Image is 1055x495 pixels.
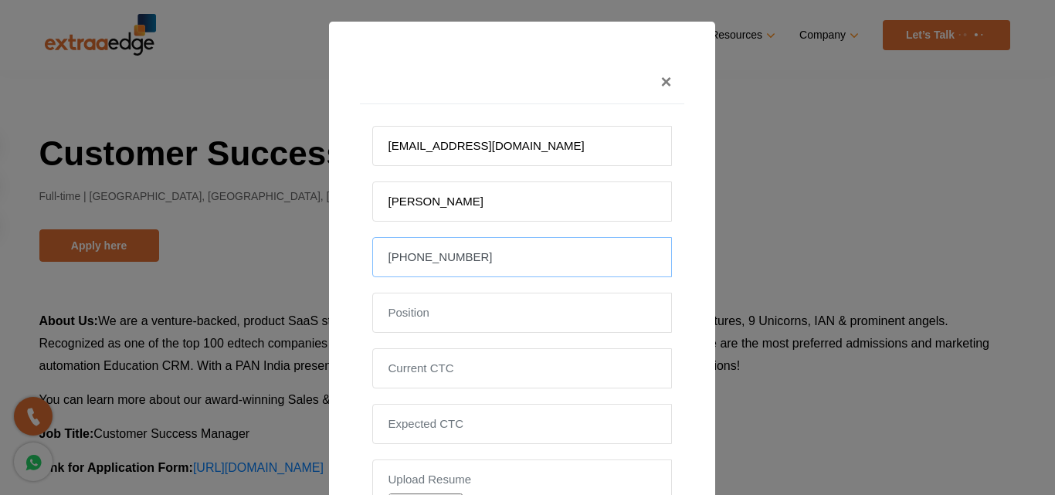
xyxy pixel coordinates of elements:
[372,293,672,333] input: Position
[660,71,671,92] span: ×
[372,126,672,166] input: Email
[388,472,656,487] label: Upload Resume
[372,237,672,277] input: Mobile
[372,181,672,222] input: Name
[372,404,672,444] input: Expected CTC
[648,60,684,103] button: Close
[372,348,672,388] input: Current CTC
